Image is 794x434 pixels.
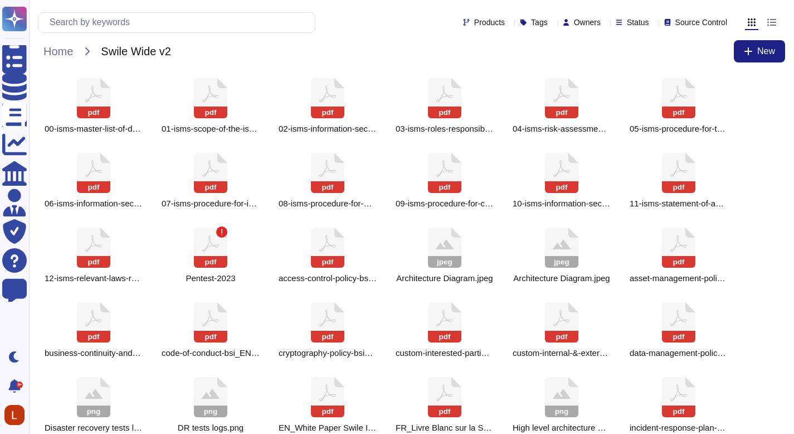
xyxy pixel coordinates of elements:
span: Source Control [675,18,727,26]
span: 03-isms-roles-responsibilities-and-authorities_EN.pdf [396,124,494,134]
span: 07-isms-procedure-for-internal-audits_EN.pdf [162,199,260,209]
span: 11-isms-statement-of-applicability_EN.pdf [630,199,728,209]
span: EN_White Paper Swile Information Security.pdf [279,423,377,433]
span: 09-isms-procedure-for-corrective-action-and-continual-improvement_EN.pdf [396,199,494,209]
span: Disaster recovery tests logs.png [45,423,143,433]
span: New [757,47,775,56]
span: 04-isms-risk-assessment-and-risk-treatment-process_EN.pdf [513,124,611,134]
span: code-of-conduct-bsi_EN.pdf [162,348,260,358]
span: Products [474,18,505,26]
span: custom-interested-parties-register_EN.pdf [396,348,494,358]
span: Tags [531,18,548,26]
span: 10-isms-information-security-objectives-plan_EN.pdf [513,199,611,209]
span: 06-isms-information-security-communication-plan_EN.pdf [45,199,143,209]
span: custom-internal-&-external-issues-assessment_EN.pdf [513,348,611,358]
span: incident-response-plan-bsi_EN.pdf [630,423,728,433]
span: DR tests logs.png [178,423,243,433]
span: asset-management-policy-bsi_EN.pdf [630,273,728,283]
span: 01-isms-scope-of-the-isms_EN.pdf [162,124,260,134]
span: access-control-policy-bsi_EN.pdf [279,273,377,283]
span: cryptography-policy-bsi_EN.pdf [279,348,377,358]
span: data-management-policy-bsi_EN.pdf [630,348,728,358]
span: 02-isms-information-security-management-system-isms-policy_EN.pdf [279,124,377,134]
span: Owners [574,18,601,26]
span: 00-isms-master-list-of-documents_EN.pdf [45,124,143,134]
div: 9+ [16,382,23,388]
span: Home [38,43,79,60]
img: user [4,405,25,425]
span: 05-isms-procedure-for-the-control-of-documented-information_EN.pdf [630,124,728,134]
span: Architecture Diagram.jpeg [396,273,493,283]
span: Status [627,18,649,26]
span: 12-isms-relevant-laws-regulations-and-contractual-requirements_EN.pdf [45,273,143,283]
button: New [734,40,785,62]
span: 08-isms-procedure-for-management-review_EN.pdf [279,199,377,209]
span: 2023-SWILE - Web Application Assessment - Executive Report v1.0.pdf [186,273,235,283]
button: user [2,403,32,427]
span: FR_Livre Blanc sur la Sécurité de l'Information Swile.pdf [396,423,494,433]
span: Swile Wide v2 [95,43,177,60]
input: Search by keywords [44,13,315,32]
span: Architecture Diagram.jpeg [513,273,610,283]
span: business-continuity-and-disaster-recovery-plan-bsi_EN.pdf [45,348,143,358]
span: High level architecture Swile - 2023.png [513,423,611,433]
